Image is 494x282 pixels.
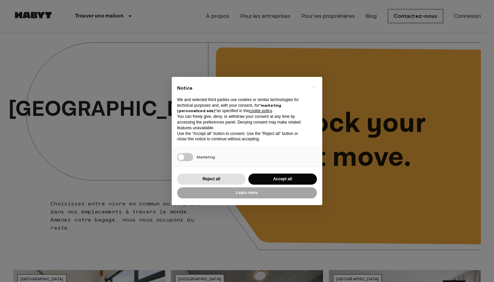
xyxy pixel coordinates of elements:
a: cookie policy [249,108,272,113]
h2: Notice [177,85,306,92]
span: × [313,84,315,92]
button: Reject all [177,174,246,185]
p: You can freely give, deny, or withdraw your consent at any time by accessing the preferences pane... [177,114,306,131]
button: Close this notice [308,82,319,93]
p: Use the “Accept all” button to consent. Use the “Reject all” button or close this notice to conti... [177,131,306,142]
strong: “marketing (personalized ads)” [177,103,281,113]
button: Learn more [177,187,317,198]
span: Marketing [197,154,215,159]
button: Accept all [248,174,317,185]
p: We and selected third parties use cookies or similar technologies for technical purposes and, wit... [177,97,306,114]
